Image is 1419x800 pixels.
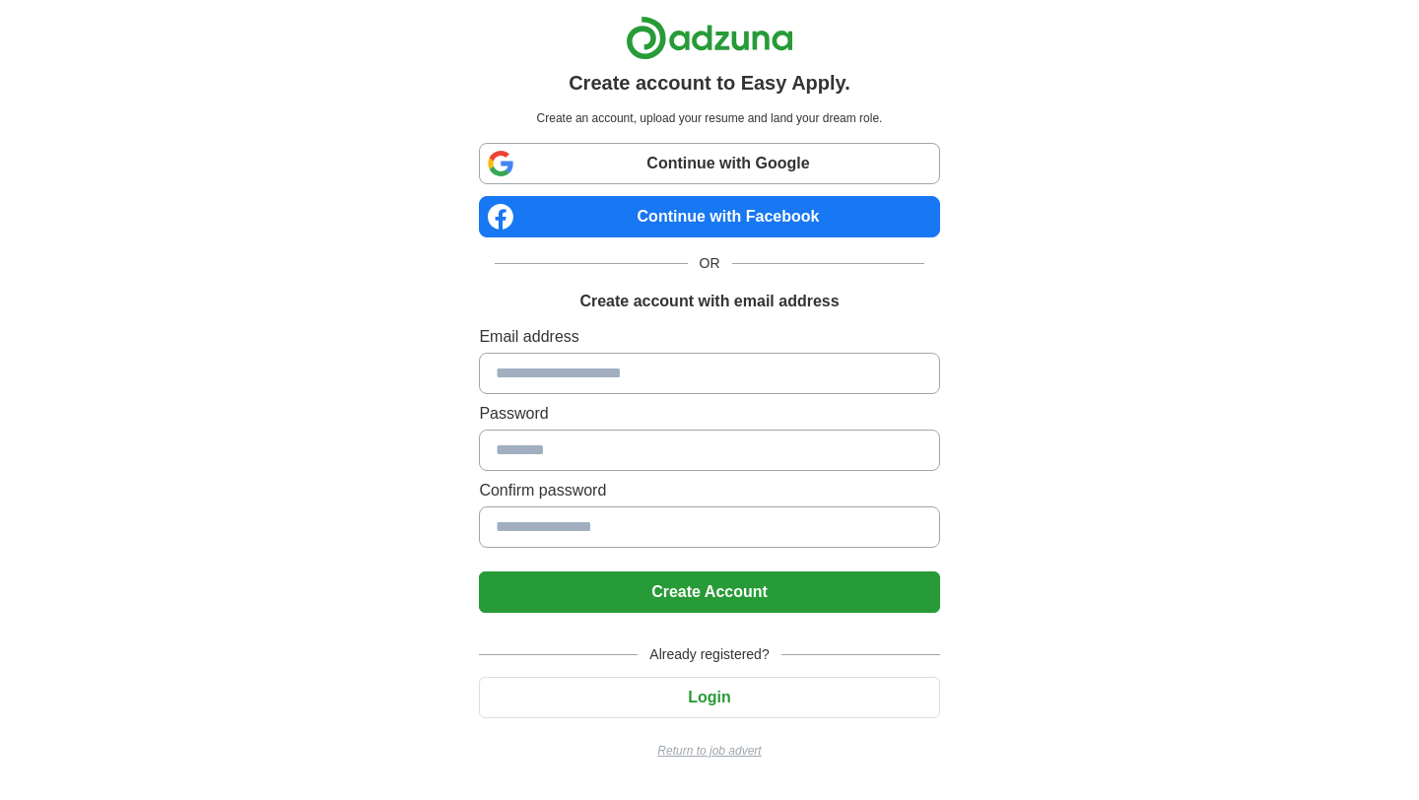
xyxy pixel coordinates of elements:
label: Email address [479,325,939,349]
h1: Create account with email address [579,290,839,313]
button: Login [479,677,939,718]
p: Create an account, upload your resume and land your dream role. [483,109,935,127]
a: Login [479,689,939,705]
a: Continue with Facebook [479,196,939,237]
label: Confirm password [479,479,939,502]
h1: Create account to Easy Apply. [569,68,850,98]
button: Create Account [479,571,939,613]
label: Password [479,402,939,426]
img: Adzuna logo [626,16,793,60]
span: OR [688,253,732,274]
span: Already registered? [638,644,780,665]
a: Return to job advert [479,742,939,760]
a: Continue with Google [479,143,939,184]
